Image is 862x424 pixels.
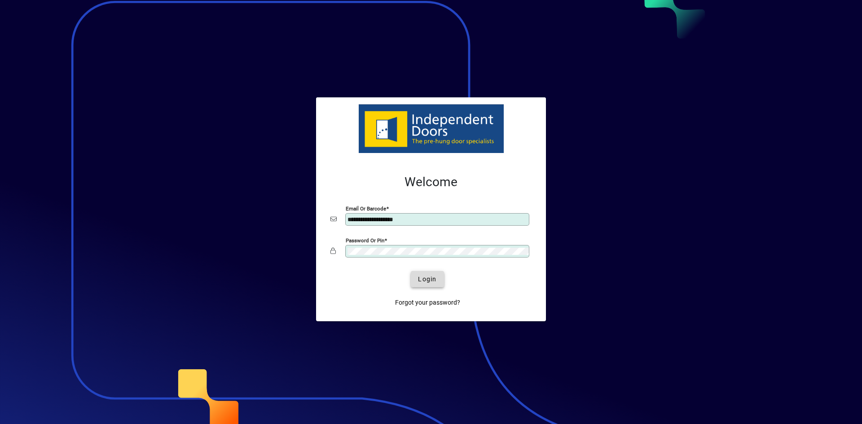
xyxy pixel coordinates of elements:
mat-label: Email or Barcode [346,205,386,212]
button: Login [411,271,444,287]
h2: Welcome [330,175,532,190]
mat-label: Password or Pin [346,237,384,244]
span: Login [418,275,436,284]
a: Forgot your password? [391,294,464,310]
span: Forgot your password? [395,298,460,307]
